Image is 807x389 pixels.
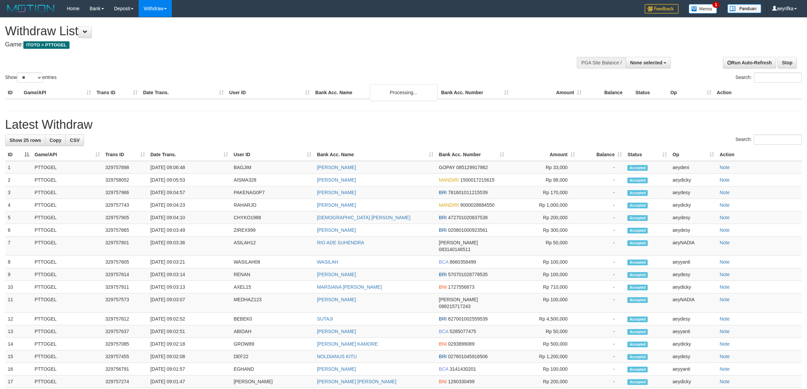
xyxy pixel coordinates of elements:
td: Rp 100,000 [507,268,578,281]
td: [DATE] 09:04:57 [148,186,231,199]
a: Note [720,379,730,384]
a: Note [720,190,730,195]
td: aeydicky [670,174,717,186]
a: [DEMOGRAPHIC_DATA] [PERSON_NAME] [317,215,410,220]
label: Show entries [5,73,57,83]
td: aeydicky [670,338,717,350]
td: Rp 1,200,000 [507,350,578,363]
td: 9 [5,268,32,281]
a: Note [720,272,730,277]
th: Game/API [21,86,94,99]
td: aeydesy [670,268,717,281]
td: 7 [5,237,32,256]
span: Copy 9000028884550 to clipboard [460,202,495,208]
td: [DATE] 09:03:07 [148,293,231,313]
a: Note [720,316,730,322]
span: Accepted [627,272,648,278]
td: 329757911 [103,281,148,293]
th: User ID: activate to sort column ascending [231,148,314,161]
td: 329757573 [103,293,148,313]
th: Bank Acc. Name: activate to sort column ascending [314,148,436,161]
img: Button%20Memo.svg [689,4,717,14]
span: BNI [439,341,447,347]
a: Note [720,202,730,208]
a: [PERSON_NAME] [317,165,356,170]
td: [DATE] 09:04:10 [148,211,231,224]
td: 12 [5,313,32,325]
h4: Game: [5,41,531,48]
td: - [578,325,625,338]
a: [PERSON_NAME] [317,272,356,277]
span: Accepted [627,228,648,233]
a: Note [720,227,730,233]
a: Note [720,259,730,265]
td: [DATE] 09:03:49 [148,224,231,237]
td: - [578,211,625,224]
a: Note [720,177,730,183]
span: BCA [439,259,448,265]
td: 11 [5,293,32,313]
td: AISMA328 [231,174,314,186]
div: PGA Site Balance / [577,57,626,68]
td: AXEL15 [231,281,314,293]
td: - [578,237,625,256]
span: BRI [439,272,447,277]
td: aeydicky [670,281,717,293]
span: ITOTO > PTTOGEL [23,41,69,49]
td: [PERSON_NAME] [231,375,314,388]
td: aeydesy [670,350,717,363]
td: [DATE] 09:03:13 [148,281,231,293]
td: - [578,186,625,199]
td: Rp 50,000 [507,325,578,338]
a: [PERSON_NAME] [317,177,356,183]
span: Accepted [627,285,648,290]
td: aeydesy [670,224,717,237]
td: 6 [5,224,32,237]
td: aeyNADIA [670,237,717,256]
td: [DATE] 09:03:21 [148,256,231,268]
span: BNI [439,379,447,384]
td: PTTOGEL [32,293,103,313]
td: MEDHAZ123 [231,293,314,313]
span: Accepted [627,342,648,347]
span: GOPAY [439,165,455,170]
td: DEF22 [231,350,314,363]
a: Note [720,341,730,347]
span: None selected [630,60,662,65]
td: [DATE] 09:04:23 [148,199,231,211]
td: aeyyanti [670,256,717,268]
span: Copy 027601045916506 to clipboard [448,354,488,359]
td: 329758052 [103,174,148,186]
th: Status [633,86,668,99]
td: aeydicky [670,199,717,211]
td: 17 [5,375,32,388]
td: [DATE] 09:06:48 [148,161,231,174]
span: MANDIRI [439,177,459,183]
a: Note [720,297,730,302]
a: Copy [45,135,66,146]
td: PTTOGEL [32,256,103,268]
td: aeyNADIA [670,293,717,313]
td: ABIDAH [231,325,314,338]
td: Rp 1,000,000 [507,199,578,211]
td: PAKENAG0P7 [231,186,314,199]
span: Accepted [627,260,648,265]
td: PTTOGEL [32,211,103,224]
span: BRI [439,227,447,233]
span: Accepted [627,316,648,322]
td: - [578,313,625,325]
a: Note [720,165,730,170]
a: [PERSON_NAME] [317,297,356,302]
td: 13 [5,325,32,338]
span: Copy 627001002559539 to clipboard [448,316,488,322]
td: aeyyanti [670,325,717,338]
td: Rp 500,000 [507,338,578,350]
td: 329757743 [103,199,148,211]
a: [PERSON_NAME] [317,329,356,334]
th: Bank Acc. Number: activate to sort column ascending [436,148,507,161]
td: - [578,375,625,388]
td: - [578,256,625,268]
td: Rp 200,000 [507,375,578,388]
input: Search: [754,73,802,83]
th: Date Trans.: activate to sort column ascending [148,148,231,161]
